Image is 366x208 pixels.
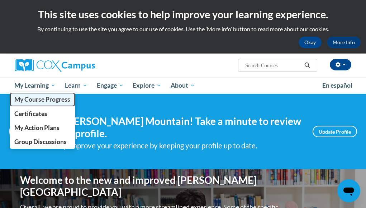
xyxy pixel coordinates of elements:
div: Help improve your experience by keeping your profile up to date. [52,140,302,152]
span: Engage [97,81,124,90]
input: Search Courses [244,61,302,70]
img: Cox Campus [15,59,95,72]
a: Group Discussions [10,135,75,149]
button: Search [302,61,313,70]
img: Profile Image [9,115,42,148]
span: Group Discussions [14,138,67,145]
h2: This site uses cookies to help improve your learning experience. [5,7,361,22]
a: My Action Plans [10,121,75,135]
a: About [166,77,200,94]
h4: Hi [PERSON_NAME] Mountain! Take a minute to review your profile. [52,115,302,139]
span: Explore [133,81,161,90]
a: En español [318,78,357,93]
a: My Learning [10,77,61,94]
p: By continuing to use the site you agree to our use of cookies. Use the ‘More info’ button to read... [5,25,361,33]
span: Learn [65,81,87,90]
a: My Course Progress [10,92,75,106]
a: Update Profile [313,126,357,137]
a: Learn [60,77,92,94]
a: Engage [92,77,128,94]
span: Certificates [14,110,47,117]
h1: Welcome to the new and improved [PERSON_NAME][GEOGRAPHIC_DATA] [20,174,280,198]
button: Account Settings [330,59,351,70]
button: Okay [299,37,322,48]
a: Certificates [10,107,75,121]
span: My Course Progress [14,96,70,103]
a: More Info [327,37,361,48]
a: Explore [128,77,166,94]
a: Cox Campus [15,59,120,72]
span: My Action Plans [14,124,60,131]
div: Main menu [9,77,357,94]
span: En español [322,82,352,89]
iframe: Button to launch messaging window [337,179,360,202]
span: My Learning [14,81,56,90]
span: About [171,81,195,90]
